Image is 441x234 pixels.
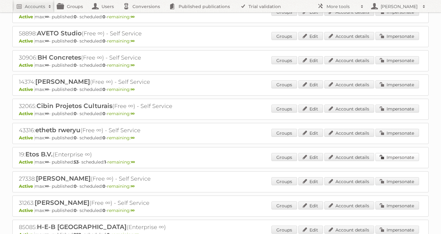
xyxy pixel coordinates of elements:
p: max: - published: - scheduled: - [19,135,422,141]
a: Account details [324,56,374,64]
p: max: - published: - scheduled: - [19,14,422,20]
span: Active [19,62,35,68]
a: Impersonate [375,105,419,113]
strong: 0 [74,87,77,92]
h2: 43316: (Free ∞) - Self Service [19,126,236,134]
span: remaining: [107,183,135,189]
strong: ∞ [131,159,135,165]
span: AVETO Studio [37,29,82,37]
strong: ∞ [131,38,135,44]
span: Active [19,159,35,165]
span: remaining: [107,208,135,213]
strong: 1 [104,159,106,165]
strong: ∞ [131,87,135,92]
p: max: - published: - scheduled: - [19,208,422,213]
h2: Accounts [25,3,45,10]
span: Active [19,208,35,213]
p: max: - published: - scheduled: - [19,38,422,44]
a: Account details [324,105,374,113]
strong: ∞ [131,208,135,213]
span: ethetb rweryu [35,126,80,134]
strong: ∞ [131,111,135,116]
a: Impersonate [375,129,419,137]
a: Edit [298,105,323,113]
strong: 0 [102,87,106,92]
strong: ∞ [45,208,49,213]
strong: 0 [74,14,77,20]
a: Impersonate [375,80,419,88]
a: Edit [298,80,323,88]
h2: 58898: (Free ∞) - Self Service [19,29,236,38]
strong: 0 [74,183,77,189]
a: Account details [324,80,374,88]
a: Groups [271,32,297,40]
h2: [PERSON_NAME] [379,3,419,10]
strong: 0 [102,111,106,116]
p: max: - published: - scheduled: - [19,183,422,189]
a: Impersonate [375,153,419,161]
span: Active [19,38,35,44]
span: [PERSON_NAME] [35,78,90,85]
strong: 53 [74,159,79,165]
span: remaining: [107,38,135,44]
a: Groups [271,129,297,137]
span: remaining: [107,135,135,141]
a: Groups [271,56,297,64]
span: Etos B.V. [25,151,53,158]
a: Groups [271,80,297,88]
span: BH Concretes [37,54,81,61]
p: max: - published: - scheduled: - [19,111,422,116]
span: [PERSON_NAME] [36,175,91,182]
strong: 0 [74,208,77,213]
strong: 0 [102,135,106,141]
span: remaining: [107,159,135,165]
a: Impersonate [375,56,419,64]
span: remaining: [107,111,135,116]
p: max: - published: - scheduled: - [19,62,422,68]
strong: ∞ [131,62,135,68]
strong: ∞ [131,14,135,20]
span: Active [19,111,35,116]
h2: 85085: (Enterprise ∞) [19,223,236,231]
strong: ∞ [45,159,49,165]
span: remaining: [107,14,135,20]
p: max: - published: - scheduled: - [19,87,422,92]
a: Impersonate [375,201,419,209]
h2: 19: (Enterprise ∞) [19,151,236,159]
a: Edit [298,129,323,137]
a: Groups [271,153,297,161]
a: Groups [271,105,297,113]
strong: 0 [102,183,106,189]
a: Account details [324,129,374,137]
strong: ∞ [45,38,49,44]
span: [PERSON_NAME] [35,199,89,206]
strong: 0 [74,111,77,116]
strong: ∞ [45,87,49,92]
span: Active [19,14,35,20]
a: Account details [324,201,374,209]
p: max: - published: - scheduled: - [19,159,422,165]
a: Edit [298,201,323,209]
strong: ∞ [45,111,49,116]
h2: 31263: (Free ∞) - Self Service [19,199,236,207]
a: Edit [298,56,323,64]
h2: 27338: (Free ∞) - Self Service [19,175,236,183]
span: H-E-B [GEOGRAPHIC_DATA] [37,223,127,231]
strong: ∞ [131,183,135,189]
a: Account details [324,226,374,234]
span: remaining: [107,62,135,68]
strong: ∞ [131,135,135,141]
a: Edit [298,226,323,234]
a: Edit [298,32,323,40]
span: Cibin Projetos Culturais [37,102,112,110]
strong: ∞ [45,135,49,141]
strong: ∞ [45,183,49,189]
strong: 0 [102,208,106,213]
a: Edit [298,153,323,161]
strong: 0 [102,62,106,68]
h2: 30906: (Free ∞) - Self Service [19,54,236,62]
a: Impersonate [375,177,419,185]
a: Groups [271,201,297,209]
strong: 0 [102,14,106,20]
span: Active [19,135,35,141]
